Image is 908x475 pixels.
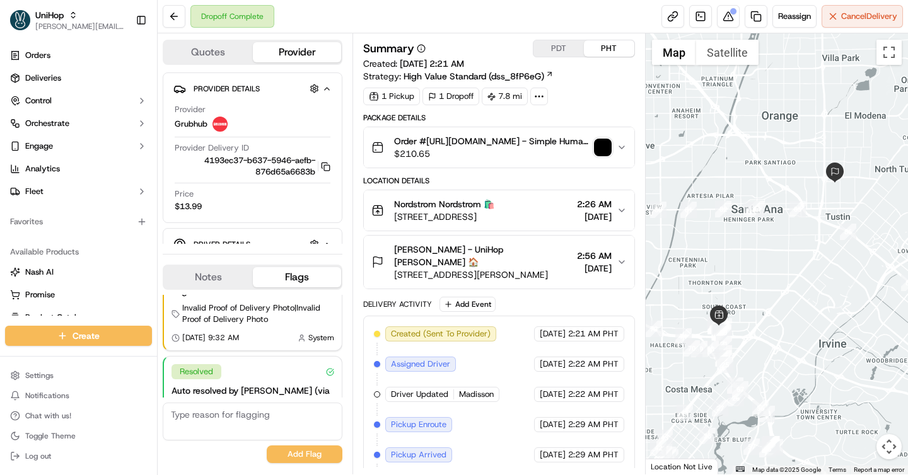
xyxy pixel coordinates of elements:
[164,42,253,62] button: Quotes
[13,183,33,203] img: Asif Zaman Khan
[394,198,494,210] span: Nordstrom Nordstrom 🛍️
[568,449,619,461] span: 2:29 AM PHT
[35,21,125,31] button: [PERSON_NAME][EMAIL_ADDRESS][DOMAIN_NAME]
[540,358,566,370] span: [DATE]
[5,136,152,156] button: Engage
[25,196,35,206] img: 1736555255976-a54dd68f-1ca7-489b-9aae-adbdc363a1c4
[253,267,342,287] button: Flags
[459,389,494,400] span: Madisson
[363,113,634,123] div: Package Details
[5,447,152,465] button: Log out
[13,283,23,293] div: 📗
[713,324,729,340] div: 18
[25,72,61,84] span: Deliveries
[394,147,588,160] span: $210.65
[102,277,207,299] a: 💻API Documentation
[577,198,612,210] span: 2:26 AM
[25,370,54,381] span: Settings
[175,118,207,130] span: Grubhub
[707,317,724,333] div: 8
[57,120,207,133] div: Start new chat
[267,445,342,463] button: Add Flag
[394,243,571,268] span: [PERSON_NAME] - UniHop [PERSON_NAME] 🏠
[840,224,856,240] div: 86
[767,439,783,455] div: 46
[752,466,821,473] span: Map data ©2025 Google
[173,78,332,99] button: Provider Details
[391,419,446,430] span: Pickup Enroute
[660,447,676,463] div: 40
[175,104,206,115] span: Provider
[540,419,566,430] span: [DATE]
[13,120,35,143] img: 1736555255976-a54dd68f-1ca7-489b-9aae-adbdc363a1c4
[175,188,194,200] span: Price
[119,282,202,294] span: API Documentation
[675,328,692,345] div: 71
[5,387,152,404] button: Notifications
[5,367,152,384] button: Settings
[568,389,619,400] span: 2:22 AM PHT
[876,40,902,65] button: Toggle fullscreen view
[39,195,102,205] span: [PERSON_NAME]
[308,333,334,343] span: System
[422,88,479,105] div: 1 Dropoff
[748,201,765,217] div: 84
[696,40,759,65] button: Show satellite imagery
[112,195,137,205] span: [DATE]
[717,357,733,373] div: 25
[175,142,249,154] span: Provider Delivery ID
[164,267,253,287] button: Notes
[173,234,332,255] button: Driver Details
[25,282,96,294] span: Knowledge Base
[5,113,152,134] button: Orchestrate
[439,297,496,312] button: Add Event
[789,201,806,217] div: 85
[5,326,152,346] button: Create
[172,384,334,422] div: Auto resolved by [PERSON_NAME] (via trigger not_AdQxBYHaKGGhd7SneGVcJu)
[13,164,84,174] div: Past conversations
[716,336,732,352] div: 21
[759,441,776,457] div: 66
[391,449,446,461] span: Pickup Arrived
[195,161,230,176] button: See all
[715,350,731,367] div: 24
[172,364,221,379] div: Resolved
[650,440,666,456] div: 42
[35,9,64,21] button: UniHop
[194,84,260,94] span: Provider Details
[677,404,693,421] div: 44
[112,229,137,239] span: [DATE]
[854,466,904,473] a: Report a map error
[182,333,239,343] span: [DATE] 9:32 AM
[363,176,634,186] div: Location Details
[728,390,744,406] div: 26
[25,411,71,421] span: Chat with us!
[649,458,690,474] img: Google
[5,242,152,262] div: Available Products
[727,377,743,394] div: 45
[25,289,55,300] span: Promise
[212,117,228,132] img: 5e692f75ce7d37001a5d71f1
[25,266,54,278] span: Nash AI
[713,324,730,341] div: 19
[662,449,678,466] div: 39
[363,57,464,70] span: Created:
[715,201,731,217] div: 82
[533,40,584,57] button: PDT
[568,358,619,370] span: 2:22 AM PHT
[13,217,33,237] img: Jandy Espique
[540,328,566,340] span: [DATE]
[175,201,202,212] span: $13.99
[716,350,732,367] div: 23
[568,419,619,430] span: 2:29 AM PHT
[646,321,662,337] div: 72
[10,312,147,323] a: Product Catalog
[5,45,152,66] a: Orders
[5,285,152,305] button: Promise
[772,5,817,28] button: Reassign
[829,466,846,473] a: Terms (opens in new tab)
[105,195,109,205] span: •
[5,212,152,232] div: Favorites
